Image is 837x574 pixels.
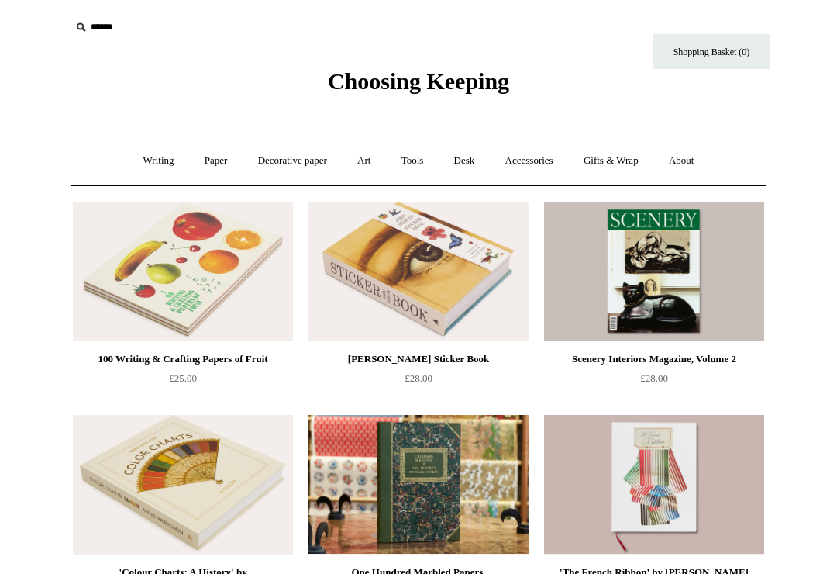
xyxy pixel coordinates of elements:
[308,415,529,555] img: One Hundred Marbled Papers, John Jeffery - Edition 1 of 2
[544,415,764,555] img: 'The French Ribbon' by Suzanne Slesin
[387,140,438,182] a: Tools
[308,415,529,555] a: One Hundred Marbled Papers, John Jeffery - Edition 1 of 2 One Hundred Marbled Papers, John Jeffer...
[544,415,764,555] a: 'The French Ribbon' by Suzanne Slesin 'The French Ribbon' by Suzanne Slesin
[191,140,242,182] a: Paper
[73,202,293,341] img: 100 Writing & Crafting Papers of Fruit
[73,415,293,555] img: 'Colour Charts: A History' by Anne Varichon
[544,202,764,341] img: Scenery Interiors Magazine, Volume 2
[308,202,529,341] a: John Derian Sticker Book John Derian Sticker Book
[544,350,764,413] a: Scenery Interiors Magazine, Volume 2 £28.00
[491,140,567,182] a: Accessories
[328,68,509,94] span: Choosing Keeping
[308,350,529,413] a: [PERSON_NAME] Sticker Book £28.00
[655,140,708,182] a: About
[548,350,760,368] div: Scenery Interiors Magazine, Volume 2
[77,350,289,368] div: 100 Writing & Crafting Papers of Fruit
[328,81,509,92] a: Choosing Keeping
[244,140,341,182] a: Decorative paper
[440,140,489,182] a: Desk
[544,202,764,341] a: Scenery Interiors Magazine, Volume 2 Scenery Interiors Magazine, Volume 2
[169,372,197,384] span: £25.00
[312,350,525,368] div: [PERSON_NAME] Sticker Book
[343,140,384,182] a: Art
[73,202,293,341] a: 100 Writing & Crafting Papers of Fruit 100 Writing & Crafting Papers of Fruit
[308,202,529,341] img: John Derian Sticker Book
[405,372,432,384] span: £28.00
[73,415,293,555] a: 'Colour Charts: A History' by Anne Varichon 'Colour Charts: A History' by Anne Varichon
[653,34,770,69] a: Shopping Basket (0)
[640,372,668,384] span: £28.00
[570,140,653,182] a: Gifts & Wrap
[73,350,293,413] a: 100 Writing & Crafting Papers of Fruit £25.00
[129,140,188,182] a: Writing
